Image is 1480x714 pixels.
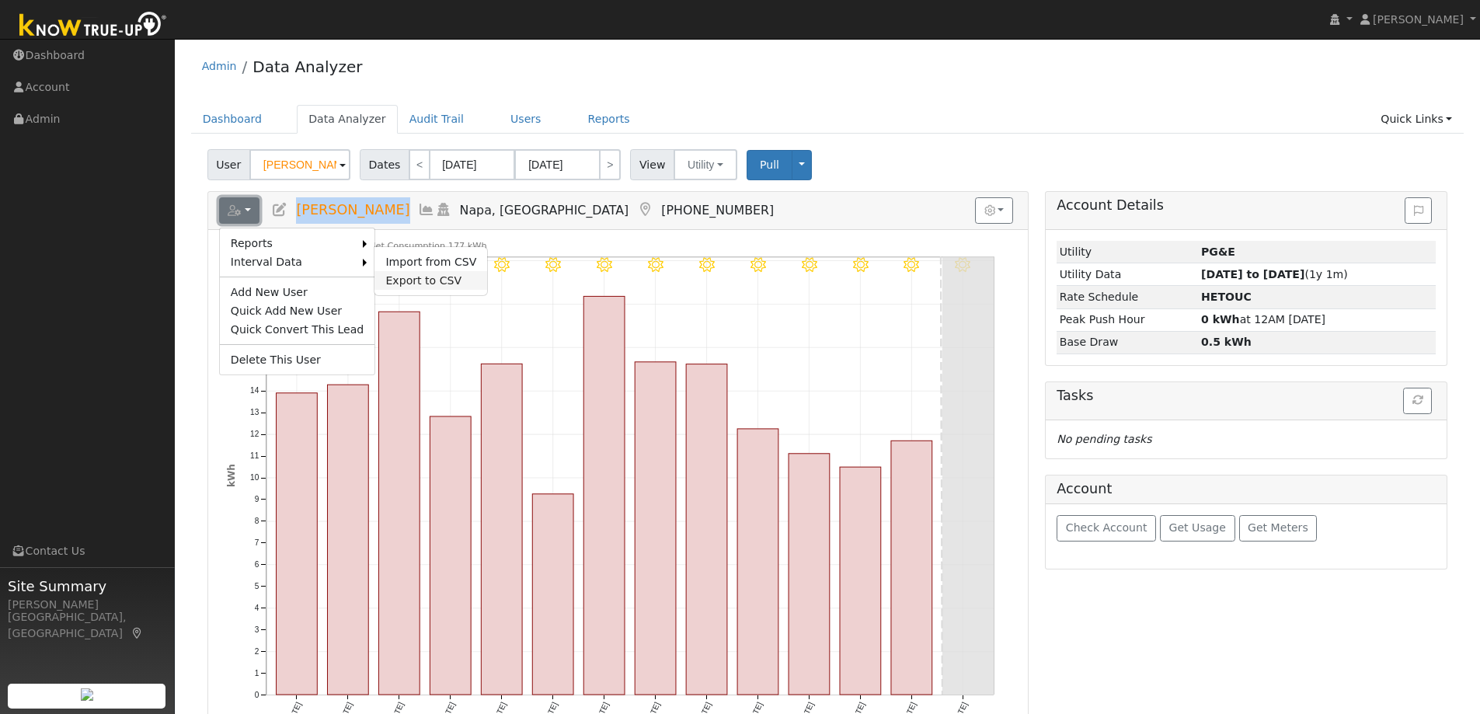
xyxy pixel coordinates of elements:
span: Get Usage [1169,521,1226,534]
text: 11 [250,452,259,461]
h5: Tasks [1057,388,1436,404]
img: Know True-Up [12,9,175,44]
button: Utility [674,149,737,180]
rect: onclick="" [686,364,727,695]
i: 9/07 - Clear [904,257,919,273]
text: 9 [254,496,259,504]
span: Dates [360,149,409,180]
a: Audit Trail [398,105,475,134]
a: Login As (last Never) [435,202,452,218]
span: User [207,149,250,180]
text: kWh [226,464,237,487]
a: Quick Convert This Lead [220,320,375,339]
button: Issue History [1405,197,1432,224]
td: Utility Data [1057,263,1198,286]
strong: 0.5 kWh [1201,336,1252,348]
span: (1y 1m) [1201,268,1348,280]
a: Multi-Series Graph [418,202,435,218]
text: 1 [254,669,259,677]
button: Check Account [1057,515,1156,542]
text: 4 [254,604,259,612]
a: Add New User [220,283,375,301]
td: Peak Push Hour [1057,308,1198,331]
h5: Account [1057,481,1112,496]
rect: onclick="" [276,393,317,695]
button: Get Meters [1239,515,1318,542]
a: Quick Add New User [220,301,375,320]
text: 5 [254,582,259,590]
rect: onclick="" [635,362,676,695]
td: Rate Schedule [1057,286,1198,308]
rect: onclick="" [481,364,522,695]
rect: onclick="" [327,385,368,695]
rect: onclick="" [891,441,932,695]
text: 14 [250,387,259,395]
a: Users [499,105,553,134]
td: Base Draw [1057,331,1198,354]
h5: Account Details [1057,197,1436,214]
rect: onclick="" [430,416,471,695]
strong: 0 kWh [1201,313,1240,326]
span: Napa, [GEOGRAPHIC_DATA] [460,203,629,218]
i: No pending tasks [1057,433,1151,445]
input: Select a User [249,149,350,180]
a: Delete This User [220,350,375,369]
span: [PHONE_NUMBER] [661,203,774,218]
span: [PERSON_NAME] [1373,13,1464,26]
text: 13 [250,409,259,417]
rect: onclick="" [789,454,830,695]
a: Admin [202,60,237,72]
rect: onclick="" [737,429,778,695]
rect: onclick="" [378,312,420,695]
a: Interval Data [220,253,364,271]
span: Check Account [1066,521,1147,534]
text: 2 [254,647,259,656]
a: < [409,149,430,180]
i: 8/30 - Clear [494,257,510,273]
span: View [630,149,674,180]
a: Reports [576,105,642,134]
a: Map [131,627,145,639]
rect: onclick="" [532,494,573,695]
i: 9/01 - Clear [597,257,612,273]
button: Pull [747,150,792,180]
text: 8 [254,517,259,525]
text: 3 [254,625,259,634]
a: Map [636,202,653,218]
button: Refresh [1403,388,1432,414]
text: 10 [250,474,259,482]
text: Net Consumption 177 kWh [369,241,487,251]
button: Get Usage [1160,515,1235,542]
strong: Q [1201,291,1252,303]
span: Site Summary [8,576,166,597]
a: Quick Links [1369,105,1464,134]
span: [PERSON_NAME] [296,202,409,218]
i: 9/03 - Clear [699,257,715,273]
span: Get Meters [1248,521,1308,534]
strong: [DATE] to [DATE] [1201,268,1304,280]
a: Export to CSV [374,271,487,290]
a: > [599,149,621,180]
i: 8/31 - Clear [545,257,561,273]
i: 9/06 - Clear [852,257,868,273]
a: Edit User (36931) [271,202,288,218]
i: 9/02 - Clear [648,257,663,273]
strong: ID: 17264145, authorized: 09/08/25 [1201,246,1235,258]
div: [PERSON_NAME] [8,597,166,613]
rect: onclick="" [583,297,625,695]
text: 12 [250,430,259,439]
div: [GEOGRAPHIC_DATA], [GEOGRAPHIC_DATA] [8,609,166,642]
a: Import from CSV [374,253,487,271]
td: at 12AM [DATE] [1199,308,1436,331]
rect: onclick="" [840,467,881,695]
a: Data Analyzer [297,105,398,134]
a: Dashboard [191,105,274,134]
td: Utility [1057,241,1198,263]
img: retrieve [81,688,93,701]
text: 0 [254,691,259,699]
text: 7 [254,538,259,547]
a: Data Analyzer [252,57,362,76]
i: 9/04 - Clear [750,257,766,273]
a: Reports [220,234,364,253]
i: 9/05 - Clear [801,257,817,273]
